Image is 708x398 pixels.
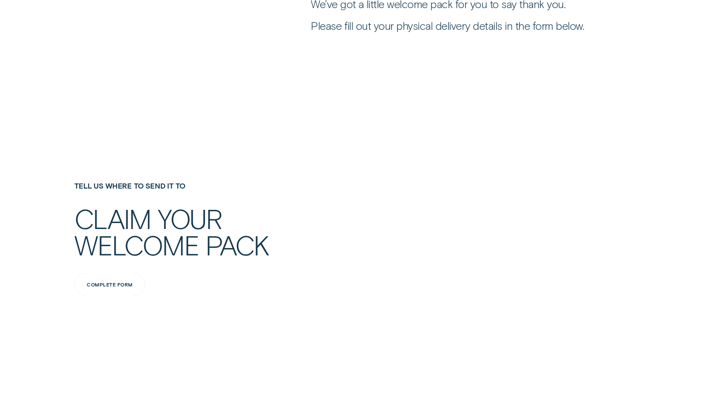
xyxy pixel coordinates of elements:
h4: Tell us where to send it to [74,182,302,190]
p: Please fill out your physical delivery details in the form below. [311,19,634,33]
div: Complete Form [87,282,132,286]
h2: Claim your welcome pack [74,205,302,258]
a: Complete Form [74,273,145,295]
